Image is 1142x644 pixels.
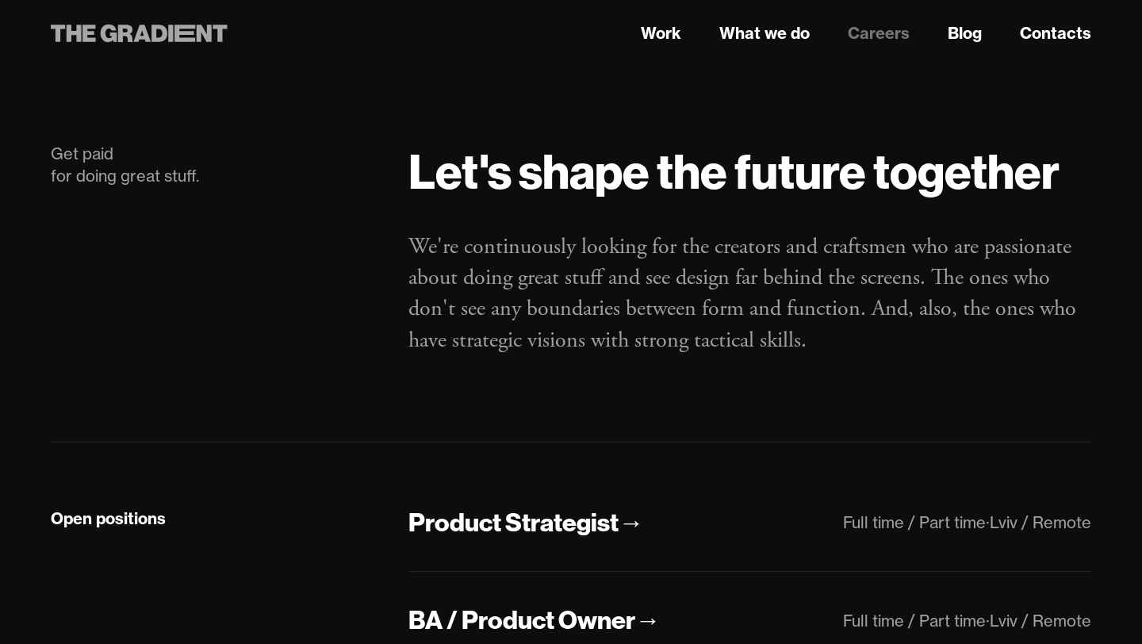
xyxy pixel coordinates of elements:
[990,512,1091,532] div: Lviv / Remote
[408,506,619,539] div: Product Strategist
[51,508,166,528] strong: Open positions
[635,604,661,637] div: →
[986,512,990,532] div: ·
[843,512,986,532] div: Full time / Part time
[408,506,644,540] a: Product Strategist→
[408,232,1091,356] p: We're continuously looking for the creators and craftsmen who are passionate about doing great st...
[619,506,644,539] div: →
[848,21,910,45] a: Careers
[948,21,982,45] a: Blog
[51,143,377,187] div: Get paid for doing great stuff.
[408,141,1060,201] strong: Let's shape the future together
[990,611,1091,631] div: Lviv / Remote
[986,611,990,631] div: ·
[641,21,681,45] a: Work
[408,604,661,638] a: BA / Product Owner→
[408,604,635,637] div: BA / Product Owner
[719,21,810,45] a: What we do
[1020,21,1091,45] a: Contacts
[843,611,986,631] div: Full time / Part time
